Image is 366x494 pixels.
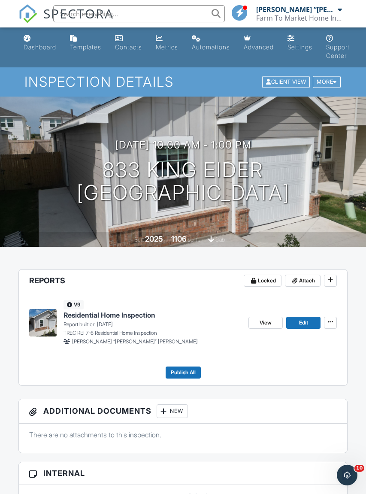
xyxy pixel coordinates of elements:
a: Client View [261,78,312,85]
div: Templates [70,43,101,51]
div: [PERSON_NAME] “[PERSON_NAME]” [PERSON_NAME] [256,5,336,14]
span: sq. ft. [188,236,200,243]
a: Advanced [240,31,277,55]
div: Support Center [326,43,350,59]
div: More [313,76,341,88]
div: Settings [287,43,312,51]
input: Search everything... [53,5,225,22]
a: SPECTORA [18,12,114,30]
span: slab [215,236,225,243]
a: Support Center [323,31,353,64]
div: Metrics [156,43,178,51]
h1: Inspection Details [24,74,342,89]
a: Templates [67,31,105,55]
iframe: Intercom live chat [337,465,357,485]
a: Dashboard [20,31,60,55]
div: Dashboard [24,43,56,51]
h1: 833 King Eider [GEOGRAPHIC_DATA] [77,159,290,204]
div: Client View [262,76,310,88]
div: 1106 [171,234,187,243]
div: 2025 [145,234,163,243]
h3: Additional Documents [19,399,348,424]
span: Built [134,236,144,243]
img: The Best Home Inspection Software - Spectora [18,4,37,23]
div: Contacts [115,43,142,51]
div: New [157,404,188,418]
div: Advanced [244,43,274,51]
h3: Internal [19,462,348,485]
a: Settings [284,31,316,55]
div: Automations [192,43,230,51]
div: Farm To Market Home Inspections [256,14,342,22]
span: 10 [354,465,364,472]
a: Metrics [152,31,181,55]
p: There are no attachments to this inspection. [29,430,337,439]
span: SPECTORA [43,4,114,22]
a: Automations (Basic) [188,31,233,55]
h3: [DATE] 10:00 am - 1:00 pm [115,139,251,151]
a: Contacts [112,31,145,55]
